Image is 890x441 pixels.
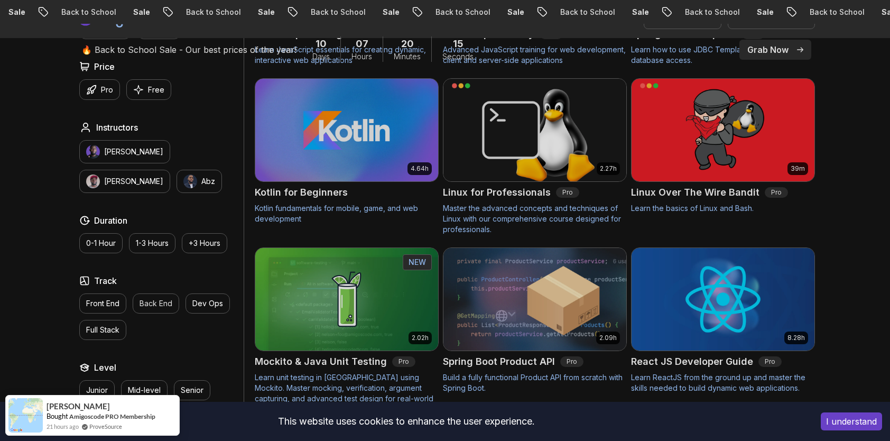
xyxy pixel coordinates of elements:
p: Pro [556,187,579,198]
p: Pro [758,356,782,367]
p: Pro [392,356,415,367]
img: instructor img [86,174,100,188]
p: Back to School [45,7,117,17]
p: Back to School [544,7,616,17]
p: 4.64h [411,164,429,173]
button: 1-3 Hours [129,233,175,253]
p: Front End [86,298,119,309]
button: instructor img[PERSON_NAME] [79,140,170,163]
span: 21 hours ago [47,422,79,431]
p: [PERSON_NAME] [104,176,163,187]
button: Full Stack [79,320,126,340]
button: Pro [79,79,120,100]
span: 10 Days [316,36,327,51]
p: 2.09h [599,334,617,342]
button: Dev Ops [186,293,230,314]
button: Free [126,79,171,100]
a: Mockito & Java Unit Testing card2.02hNEWMockito & Java Unit TestingProLearn unit testing in [GEOG... [255,247,439,415]
p: 🔥 Back to School Sale - Our best prices of the year! [81,43,296,56]
p: [PERSON_NAME] [104,146,163,157]
button: Accept cookies [821,412,882,430]
span: 7 Hours [356,36,368,51]
p: Back to School [420,7,492,17]
img: Spring Boot Product API card [443,248,626,351]
p: Mid-level [128,385,161,396]
a: Kotlin for Beginners card4.64hKotlin for BeginnersKotlin fundamentals for mobile, game, and web d... [255,78,439,224]
p: Build a fully functional Product API from scratch with Spring Boot. [443,372,627,393]
h2: Instructors [96,121,138,134]
button: Senior [174,380,210,400]
p: Learn ReactJS from the ground up and master the skills needed to build dynamic web applications. [631,372,815,393]
p: Back End [140,298,172,309]
p: 2.02h [412,334,429,342]
p: Back to School [170,7,242,17]
span: Minutes [394,51,421,62]
p: Back to School [794,7,866,17]
p: Pro [765,187,788,198]
p: Kotlin fundamentals for mobile, game, and web development [255,203,439,224]
h2: Level [94,361,116,374]
h2: Linux Over The Wire Bandit [631,185,759,200]
p: Sale [242,7,276,17]
p: NEW [409,257,426,268]
img: instructor img [86,145,100,159]
h2: Track [94,274,117,287]
p: Back to School [669,7,741,17]
button: Junior [79,380,115,400]
span: 15 Seconds [453,36,463,51]
h2: React JS Developer Guide [631,354,753,369]
button: +3 Hours [182,233,227,253]
h2: Kotlin for Beginners [255,185,348,200]
img: Kotlin for Beginners card [255,79,438,181]
p: Back to School [295,7,367,17]
img: Mockito & Java Unit Testing card [255,248,438,351]
div: This website uses cookies to enhance the user experience. [8,410,805,433]
a: Linux for Professionals card2.27hLinux for ProfessionalsProMaster the advanced concepts and techn... [443,78,627,235]
p: Sale [741,7,775,17]
p: Pro [560,356,583,367]
a: ProveSource [89,422,122,431]
p: Full Stack [86,325,119,335]
p: Learn unit testing in [GEOGRAPHIC_DATA] using Mockito. Master mocking, verification, argument cap... [255,372,439,415]
button: 0-1 Hour [79,233,123,253]
h2: Spring Boot Product API [443,354,555,369]
button: Mid-level [121,380,168,400]
button: instructor imgAbz [177,170,222,193]
p: +3 Hours [189,238,220,249]
p: Abz [201,176,215,187]
a: Amigoscode PRO Membership [69,412,155,420]
p: 2.27h [600,164,617,173]
img: Linux for Professionals card [443,79,626,181]
span: Days [312,51,330,62]
a: React JS Developer Guide card8.28hReact JS Developer GuideProLearn ReactJS from the ground up and... [631,247,815,393]
span: Bought [47,412,68,420]
p: 8.28h [787,334,805,342]
span: [PERSON_NAME] [47,402,110,411]
p: 1-3 Hours [136,238,169,249]
h2: Duration [94,214,127,227]
p: Pro [101,85,113,95]
img: Linux Over The Wire Bandit card [632,79,814,181]
p: Master the advanced concepts and techniques of Linux with our comprehensive course designed for p... [443,203,627,235]
img: provesource social proof notification image [8,398,43,433]
h2: Mockito & Java Unit Testing [255,354,387,369]
p: Senior [181,385,203,396]
img: React JS Developer Guide card [632,248,814,351]
span: Seconds [442,51,474,62]
p: Free [148,85,164,95]
p: Grab Now [747,43,789,56]
p: 0-1 Hour [86,238,116,249]
span: 20 Minutes [401,36,414,51]
p: Learn the basics of Linux and Bash. [631,203,815,214]
p: Sale [367,7,401,17]
span: Hours [351,51,372,62]
p: Junior [86,385,108,396]
a: Linux Over The Wire Bandit card39mLinux Over The Wire BanditProLearn the basics of Linux and Bash. [631,78,815,214]
button: Front End [79,293,126,314]
p: Sale [492,7,525,17]
img: instructor img [183,174,197,188]
button: Back End [133,293,179,314]
h2: Linux for Professionals [443,185,551,200]
p: Dev Ops [192,298,223,309]
p: Sale [616,7,650,17]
